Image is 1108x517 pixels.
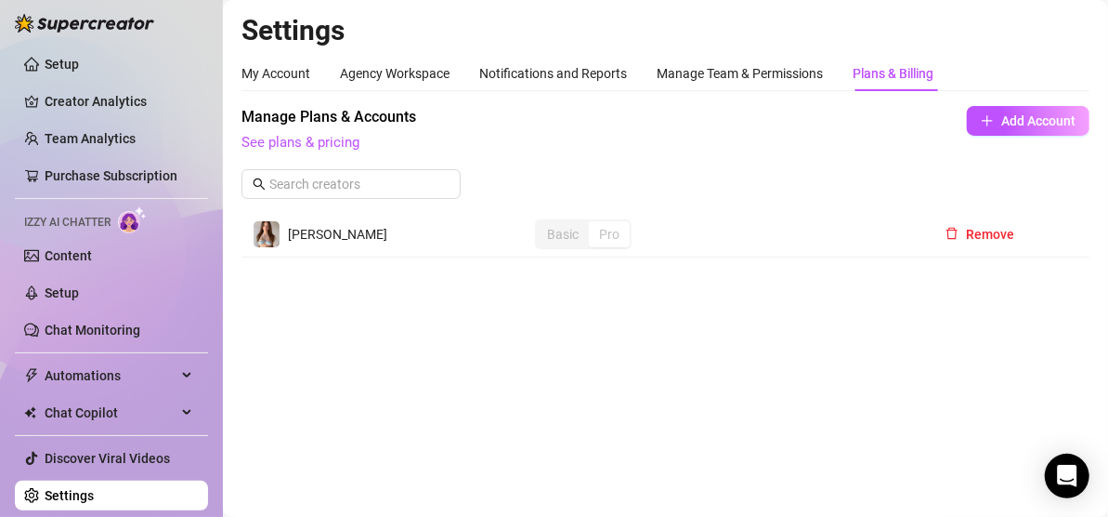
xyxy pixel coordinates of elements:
div: Basic [537,221,589,247]
span: [PERSON_NAME] [288,227,387,242]
div: Notifications and Reports [479,63,627,84]
span: Remove [966,227,1014,242]
img: logo-BBDzfeDw.svg [15,14,154,33]
div: Plans & Billing [853,63,933,84]
h2: Settings [241,13,1089,48]
span: delete [945,227,958,240]
span: search [253,178,266,191]
img: Chat Copilot [24,406,36,419]
a: Setup [45,285,79,300]
a: Creator Analytics [45,86,193,116]
a: Settings [45,488,94,503]
div: Agency Workspace [340,63,450,84]
a: Chat Monitoring [45,323,140,338]
span: Manage Plans & Accounts [241,106,841,128]
button: Add Account [967,106,1089,136]
div: My Account [241,63,310,84]
a: Purchase Subscription [45,168,177,183]
img: AI Chatter [118,206,147,233]
a: Setup [45,57,79,72]
span: Add Account [1001,113,1075,128]
a: Content [45,248,92,263]
span: Izzy AI Chatter [24,214,111,232]
span: Chat Copilot [45,398,176,428]
a: See plans & pricing [241,134,359,151]
span: plus [981,114,994,127]
a: Discover Viral Videos [45,451,170,466]
a: Team Analytics [45,131,136,146]
div: segmented control [535,219,632,249]
img: Juliet [254,221,280,247]
input: Search creators [269,174,435,194]
span: thunderbolt [24,368,39,383]
span: Automations [45,361,176,391]
div: Open Intercom Messenger [1045,454,1089,498]
button: Remove [931,219,1029,249]
div: Pro [589,221,630,247]
div: Manage Team & Permissions [657,63,823,84]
